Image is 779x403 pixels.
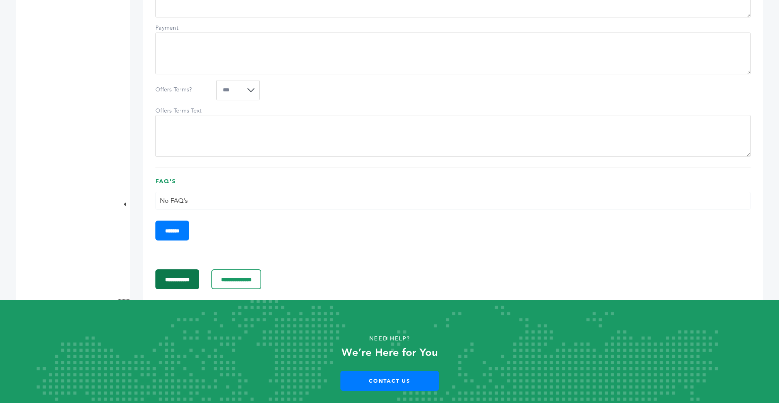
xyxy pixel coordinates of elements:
label: Payment [155,24,212,32]
h3: FAQ's [155,178,751,192]
a: Contact Us [340,371,439,391]
label: Offers Terms? [155,86,212,94]
strong: We’re Here for You [342,345,438,360]
label: Offers Terms Text [155,107,212,115]
span: No FAQ's [160,196,188,205]
p: Need Help? [39,333,740,345]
